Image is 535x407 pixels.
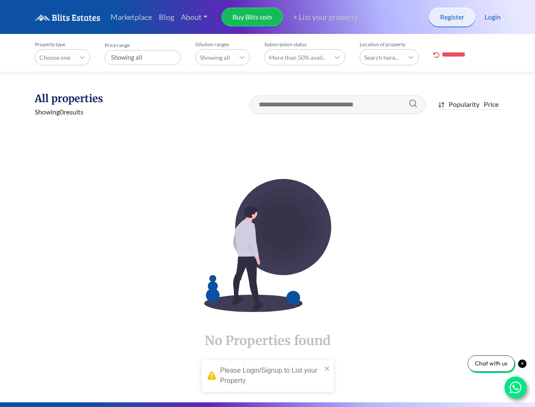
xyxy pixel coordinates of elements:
a: Register [429,8,475,26]
button: close [324,363,330,373]
a: Marketplace [107,8,155,26]
label: Location of property [360,41,419,47]
label: Dilution ranges [195,41,250,47]
div: Price [484,99,499,109]
div: Chat with us [468,355,515,372]
span: Showing 0 results [35,108,83,116]
img: logo.6a08bd47fd1234313fe35534c588d03a.svg [35,14,100,21]
label: Price range [105,42,181,48]
a: Buy Blits coin [222,8,283,26]
a: Login [485,12,501,22]
div: Please Login/Signup to List your Property [220,365,322,386]
a: + List your property [283,11,358,23]
label: Property type [35,41,90,47]
div: Showing all [105,50,181,65]
label: Subscription status [264,41,345,47]
h1: No Properties found [35,312,501,348]
a: Blog [155,8,177,26]
a: About [177,8,211,26]
div: Popularity [449,99,480,109]
h1: All properties [35,92,144,105]
img: EmptyImage [204,179,331,312]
